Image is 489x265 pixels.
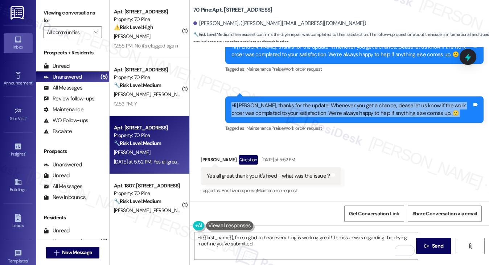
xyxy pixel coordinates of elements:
[193,20,366,27] div: [PERSON_NAME]. ([PERSON_NAME][EMAIL_ADDRESS][DOMAIN_NAME])
[271,125,284,131] span: Praise ,
[201,155,341,167] div: [PERSON_NAME]
[114,100,137,107] div: 12:53 PM: Y
[114,140,161,146] strong: 🔧 Risk Level: Medium
[32,79,33,84] span: •
[4,33,33,53] a: Inbox
[4,212,33,231] a: Leads
[114,207,152,214] span: [PERSON_NAME]
[44,62,70,70] div: Unread
[114,33,150,40] span: [PERSON_NAME]
[114,8,181,16] div: Apt. [STREET_ADDRESS]
[114,198,161,204] strong: 🔧 Risk Level: Medium
[284,125,322,131] span: Work order request
[231,102,472,117] div: Hi [PERSON_NAME], thanks for the update! Whenever you get a chance, please let us know if the wor...
[239,155,258,164] div: Question
[44,73,82,81] div: Unanswered
[47,26,90,38] input: All communities
[193,31,489,46] span: : The resident confirms the dryer repair was completed to their satisfaction. The follow-up quest...
[231,43,472,59] div: Hi [PERSON_NAME], thanks for the update! Whenever you get a chance, please let us know if the wor...
[44,84,82,92] div: All Messages
[4,105,33,124] a: Site Visit •
[4,140,33,160] a: Insights •
[260,156,295,163] div: [DATE] at 5:52 PM
[257,187,297,194] span: Maintenance request
[44,183,82,190] div: All Messages
[44,227,70,235] div: Unread
[44,128,72,135] div: Escalate
[28,257,29,262] span: •
[114,66,181,74] div: Apt. [STREET_ADDRESS]
[207,172,330,180] div: Yes all great thank you it's fixed - what was the issue ?
[424,243,429,249] i: 
[349,210,399,218] span: Get Conversation Link
[44,238,82,245] div: Unanswered
[246,125,271,131] span: Maintenance ,
[44,172,70,179] div: Unread
[114,82,161,88] strong: 🔧 Risk Level: Medium
[46,247,100,258] button: New Message
[225,123,484,133] div: Tagged as:
[152,207,189,214] span: [PERSON_NAME]
[114,24,153,30] strong: ⚠️ Risk Level: High
[152,91,189,98] span: [PERSON_NAME]
[114,42,178,49] div: 12:55 PM: No it's clogged again
[11,6,25,20] img: ResiDesk Logo
[193,32,232,37] strong: 🔧 Risk Level: Medium
[468,243,473,249] i: 
[44,161,82,169] div: Unanswered
[44,7,102,26] label: Viewing conversations for
[4,176,33,195] a: Buildings
[284,66,322,72] span: Work order request
[246,66,271,72] span: Maintenance ,
[25,150,26,156] span: •
[114,158,267,165] div: [DATE] at 5:52 PM: Yes all great thank you it's fixed - what was the issue ?
[44,106,83,113] div: Maintenance
[26,115,27,120] span: •
[44,194,86,201] div: New Inbounds
[114,190,181,197] div: Property: 70 Pine
[201,185,341,196] div: Tagged as:
[99,236,109,247] div: (5)
[432,242,443,250] span: Send
[114,91,152,98] span: [PERSON_NAME]
[193,6,272,14] b: 70 Pine: Apt. [STREET_ADDRESS]
[44,117,88,124] div: WO Follow-ups
[36,148,109,155] div: Prospects
[114,132,181,139] div: Property: 70 Pine
[54,250,59,256] i: 
[416,238,451,254] button: Send
[408,206,482,222] button: Share Conversation via email
[94,29,98,35] i: 
[36,49,109,57] div: Prospects + Residents
[271,66,284,72] span: Praise ,
[114,149,150,156] span: [PERSON_NAME]
[222,187,257,194] span: Positive response ,
[114,16,181,23] div: Property: 70 Pine
[114,74,181,81] div: Property: 70 Pine
[36,214,109,221] div: Residents
[99,71,109,83] div: (5)
[412,210,477,218] span: Share Conversation via email
[225,64,484,74] div: Tagged as:
[62,249,92,256] span: New Message
[44,95,94,103] div: Review follow-ups
[344,206,404,222] button: Get Conversation Link
[114,182,181,190] div: Apt. 1807, [STREET_ADDRESS]
[114,124,181,132] div: Apt. [STREET_ADDRESS]
[194,232,418,260] textarea: To enrich screen reader interactions, please activate Accessibility in Grammarly extension settings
